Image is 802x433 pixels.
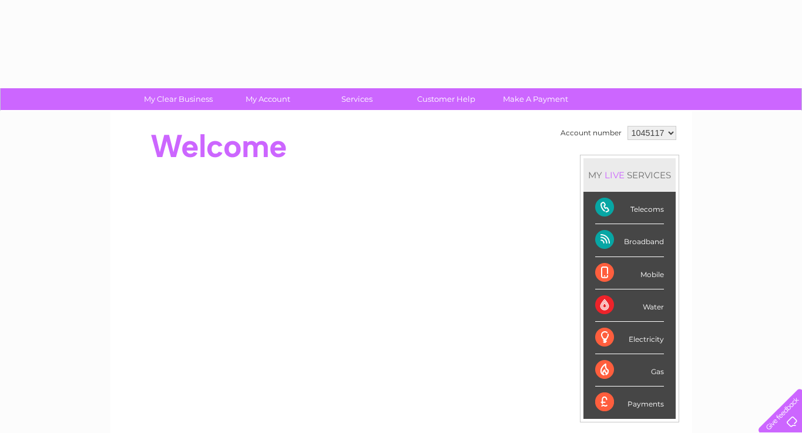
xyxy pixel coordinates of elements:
a: My Clear Business [130,88,227,110]
td: Account number [558,123,625,143]
div: Electricity [595,322,664,354]
div: Mobile [595,257,664,289]
a: My Account [219,88,316,110]
div: LIVE [602,169,627,181]
div: Gas [595,354,664,387]
div: Telecoms [595,192,664,224]
div: Broadband [595,224,664,257]
div: MY SERVICES [583,158,676,192]
a: Customer Help [398,88,495,110]
div: Payments [595,387,664,418]
a: Make A Payment [487,88,584,110]
a: Services [308,88,405,110]
div: Water [595,289,664,322]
